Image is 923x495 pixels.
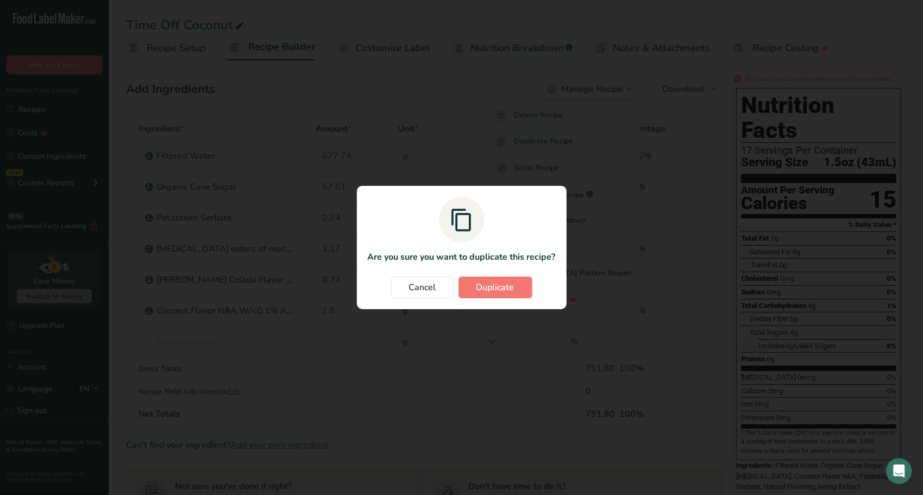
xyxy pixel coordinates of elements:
[368,250,556,264] p: Are you sure you want to duplicate this recipe?
[886,458,912,484] iframe: Intercom live chat
[476,281,514,294] span: Duplicate
[409,281,436,294] span: Cancel
[459,277,532,298] button: Duplicate
[391,277,454,298] button: Cancel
